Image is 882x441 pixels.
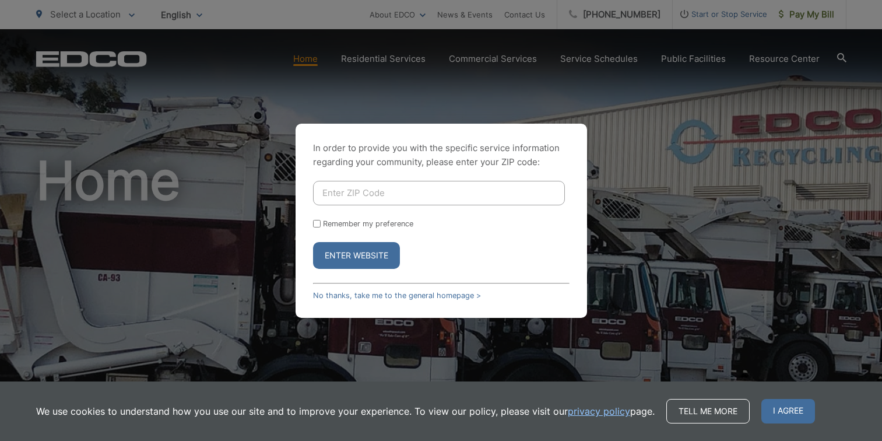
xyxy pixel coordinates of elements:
a: No thanks, take me to the general homepage > [313,291,481,300]
span: I agree [761,399,815,423]
button: Enter Website [313,242,400,269]
a: privacy policy [568,404,630,418]
input: Enter ZIP Code [313,181,565,205]
label: Remember my preference [323,219,413,228]
p: We use cookies to understand how you use our site and to improve your experience. To view our pol... [36,404,655,418]
p: In order to provide you with the specific service information regarding your community, please en... [313,141,570,169]
a: Tell me more [666,399,750,423]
